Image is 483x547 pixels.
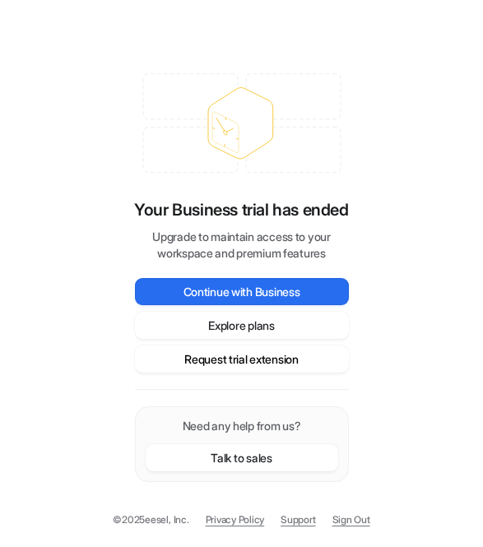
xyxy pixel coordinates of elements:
p: © 2025 eesel, Inc. [113,512,188,527]
p: Upgrade to maintain access to your workspace and premium features [135,229,349,262]
span: Support [281,512,315,527]
button: Talk to sales [146,444,338,471]
p: Need any help from us? [146,417,338,434]
a: Sign Out [332,512,370,527]
a: Privacy Policy [206,512,265,527]
p: Your Business trial has ended [134,197,348,222]
button: Explore plans [135,312,349,339]
button: Request trial extension [135,345,349,373]
button: Continue with Business [135,278,349,305]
